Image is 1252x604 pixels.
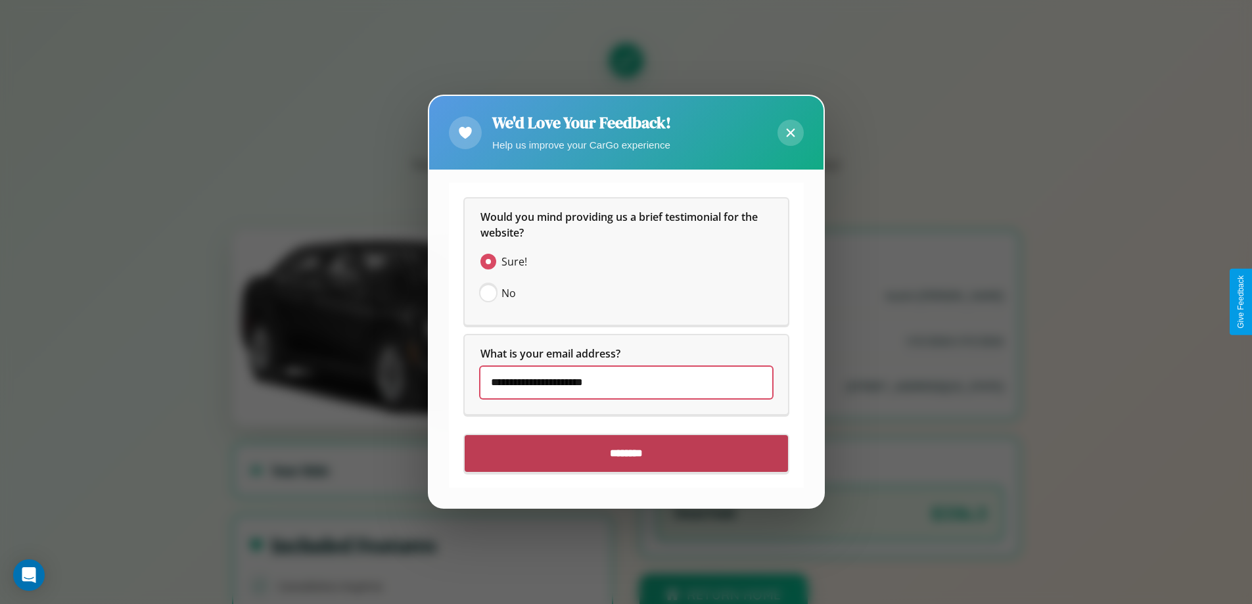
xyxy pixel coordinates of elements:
[480,210,760,241] span: Would you mind providing us a brief testimonial for the website?
[501,254,527,270] span: Sure!
[13,559,45,591] div: Open Intercom Messenger
[492,136,671,154] p: Help us improve your CarGo experience
[501,286,516,302] span: No
[492,112,671,133] h2: We'd Love Your Feedback!
[1236,275,1245,329] div: Give Feedback
[480,347,620,361] span: What is your email address?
